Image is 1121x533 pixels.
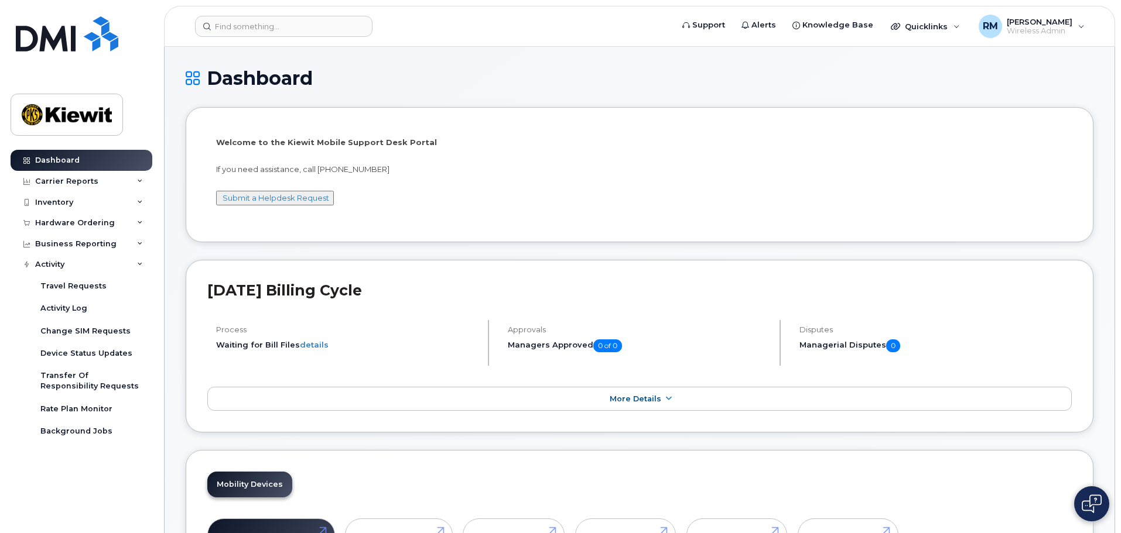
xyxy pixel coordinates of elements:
button: Submit a Helpdesk Request [216,191,334,205]
h5: Managers Approved [508,339,770,352]
h4: Process [216,325,478,334]
span: 0 [886,339,900,352]
p: If you need assistance, call [PHONE_NUMBER] [216,164,1063,175]
h4: Approvals [508,325,770,334]
h5: Managerial Disputes [799,339,1072,352]
a: Mobility Devices [207,472,292,497]
h1: Dashboard [186,68,1093,88]
span: More Details [610,394,661,403]
a: details [300,340,329,349]
span: 0 of 0 [593,339,622,352]
a: Submit a Helpdesk Request [223,193,329,202]
li: Waiting for Bill Files [216,339,478,350]
img: Open chat [1082,494,1102,513]
h2: [DATE] Billing Cycle [207,281,1072,299]
h4: Disputes [799,325,1072,334]
p: Welcome to the Kiewit Mobile Support Desk Portal [216,137,1063,148]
